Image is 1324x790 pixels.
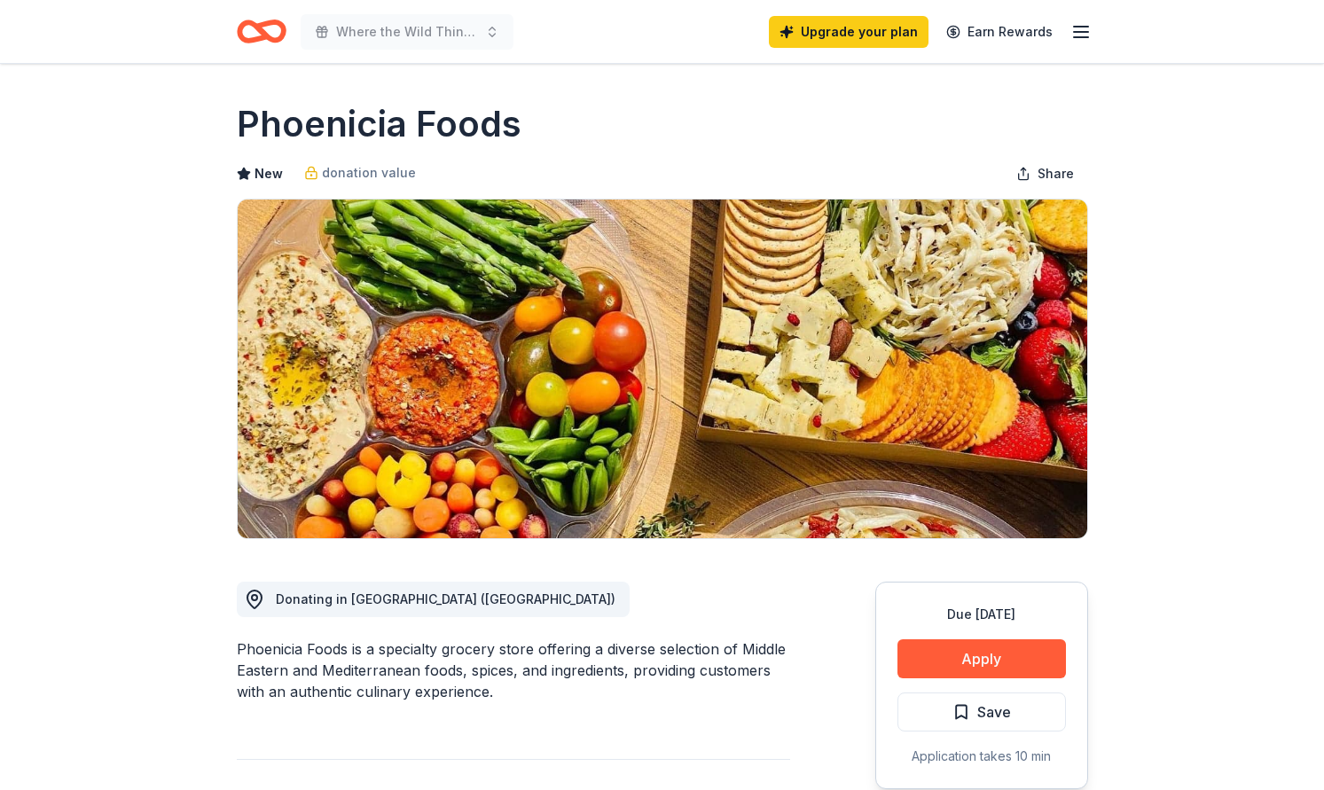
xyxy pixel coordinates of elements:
[304,162,416,184] a: donation value
[301,14,513,50] button: Where the Wild Things Are Gala For the Children
[276,591,615,606] span: Donating in [GEOGRAPHIC_DATA] ([GEOGRAPHIC_DATA])
[237,99,521,149] h1: Phoenicia Foods
[237,638,790,702] div: Phoenicia Foods is a specialty grocery store offering a diverse selection of Middle Eastern and M...
[897,604,1066,625] div: Due [DATE]
[238,199,1087,538] img: Image for Phoenicia Foods
[336,21,478,43] span: Where the Wild Things Are Gala For the Children
[1038,163,1074,184] span: Share
[897,746,1066,767] div: Application takes 10 min
[322,162,416,184] span: donation value
[769,16,928,48] a: Upgrade your plan
[237,11,286,52] a: Home
[977,700,1011,724] span: Save
[897,692,1066,731] button: Save
[936,16,1063,48] a: Earn Rewards
[255,163,283,184] span: New
[1002,156,1088,192] button: Share
[897,639,1066,678] button: Apply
